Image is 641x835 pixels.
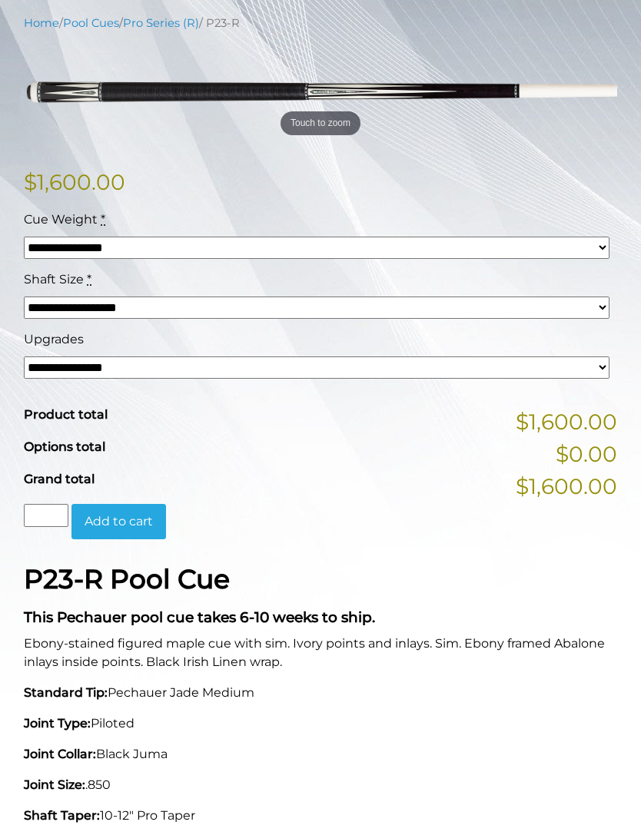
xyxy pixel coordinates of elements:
[24,505,68,528] input: Product quantity
[24,686,108,701] strong: Standard Tip:
[24,170,125,196] bdi: 1,600.00
[516,406,617,439] span: $1,600.00
[123,17,199,31] a: Pro Series (R)
[24,609,375,627] strong: This Pechauer pool cue takes 6-10 weeks to ship.
[24,564,230,596] strong: P23-R Pool Cue
[516,471,617,503] span: $1,600.00
[87,273,91,287] abbr: required
[24,684,617,703] p: Pechauer Jade Medium
[24,777,617,795] p: .850
[556,439,617,471] span: $0.00
[24,715,617,734] p: Piloted
[24,17,59,31] a: Home
[24,747,96,762] strong: Joint Collar:
[101,213,105,227] abbr: required
[24,635,617,672] p: Ebony-stained figured maple cue with sim. Ivory points and inlays. Sim. Ebony framed Abalone inla...
[24,778,85,793] strong: Joint Size:
[24,170,37,196] span: $
[24,440,105,455] span: Options total
[24,15,617,32] nav: Breadcrumb
[71,505,166,540] button: Add to cart
[24,273,84,287] span: Shaft Size
[24,333,84,347] span: Upgrades
[24,44,617,142] a: Touch to zoom
[24,717,91,731] strong: Joint Type:
[24,809,100,823] strong: Shaft Taper:
[24,408,108,422] span: Product total
[24,807,617,826] p: 10-12" Pro Taper
[24,44,617,142] img: p23-R.png
[24,213,98,227] span: Cue Weight
[24,746,617,764] p: Black Juma
[24,472,95,487] span: Grand total
[63,17,119,31] a: Pool Cues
